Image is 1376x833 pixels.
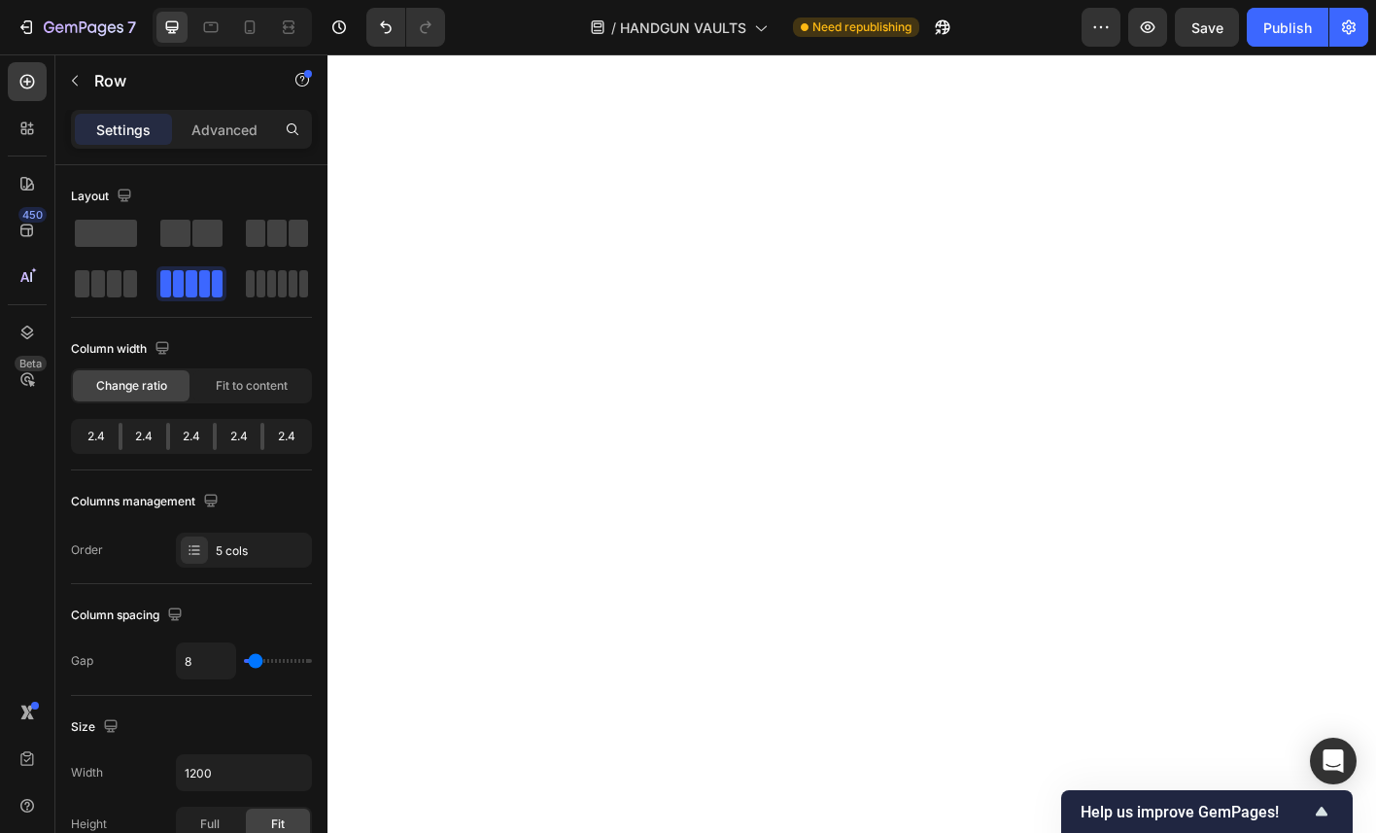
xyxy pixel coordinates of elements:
[1247,8,1328,47] button: Publish
[366,8,445,47] div: Undo/Redo
[15,356,47,371] div: Beta
[191,120,258,140] p: Advanced
[8,8,145,47] button: 7
[127,16,136,39] p: 7
[170,423,214,450] div: 2.4
[200,816,220,833] span: Full
[75,423,119,450] div: 2.4
[177,755,311,790] input: Auto
[611,17,616,38] span: /
[94,69,259,92] p: Row
[620,17,746,38] span: HANDGUN VAULTS
[271,816,285,833] span: Fit
[264,423,308,450] div: 2.4
[71,541,103,559] div: Order
[71,603,187,629] div: Column spacing
[1310,738,1357,784] div: Open Intercom Messenger
[122,423,166,450] div: 2.4
[71,764,103,781] div: Width
[18,207,47,223] div: 450
[1263,17,1312,38] div: Publish
[1191,19,1223,36] span: Save
[177,643,235,678] input: Auto
[71,714,122,741] div: Size
[216,542,307,560] div: 5 cols
[1081,803,1310,821] span: Help us improve GemPages!
[96,377,167,395] span: Change ratio
[71,489,223,515] div: Columns management
[71,816,107,833] div: Height
[71,336,174,363] div: Column width
[217,423,260,450] div: 2.4
[96,120,151,140] p: Settings
[1175,8,1239,47] button: Save
[812,18,912,36] span: Need republishing
[71,652,93,670] div: Gap
[327,54,1376,833] iframe: Design area
[216,377,288,395] span: Fit to content
[1081,800,1333,823] button: Show survey - Help us improve GemPages!
[71,184,136,210] div: Layout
